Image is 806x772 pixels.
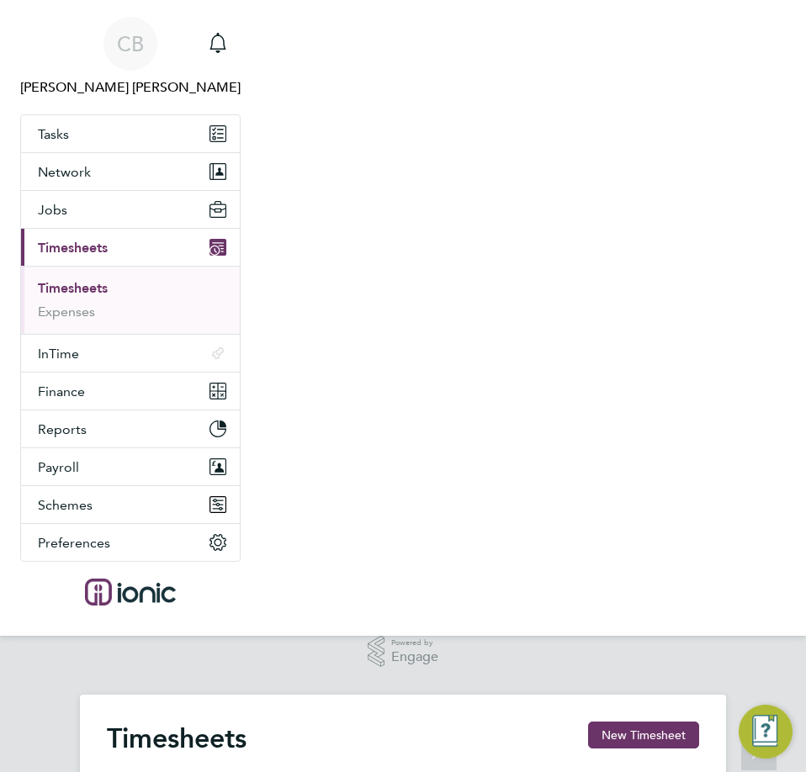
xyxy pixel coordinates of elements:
button: Timesheets [21,229,240,266]
button: New Timesheet [588,722,699,748]
a: Powered byEngage [368,636,439,668]
span: Schemes [38,497,93,513]
span: Engage [391,650,438,664]
a: Tasks [21,115,240,152]
span: Preferences [38,535,110,551]
a: Go to home page [20,579,241,605]
span: Jobs [38,202,67,218]
button: Payroll [21,448,240,485]
img: ionic-logo-retina.png [85,579,176,605]
span: Network [38,164,91,180]
button: Engage Resource Center [739,705,793,759]
button: InTime [21,335,240,372]
button: Reports [21,410,240,447]
span: CB [117,33,144,55]
span: Powered by [391,636,438,650]
a: CB[PERSON_NAME] [PERSON_NAME] [20,17,241,98]
a: Expenses [38,304,95,320]
span: Finance [38,383,85,399]
span: Reports [38,421,87,437]
button: Network [21,153,240,190]
button: Finance [21,373,240,410]
span: Tasks [38,126,69,142]
span: Payroll [38,459,79,475]
span: Connor Batty [20,77,241,98]
button: Schemes [21,486,240,523]
button: Jobs [21,191,240,228]
h2: Timesheets [107,722,247,755]
a: Timesheets [38,280,108,296]
span: Timesheets [38,240,108,256]
span: InTime [38,346,79,362]
div: Timesheets [21,266,240,334]
button: Preferences [21,524,240,561]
